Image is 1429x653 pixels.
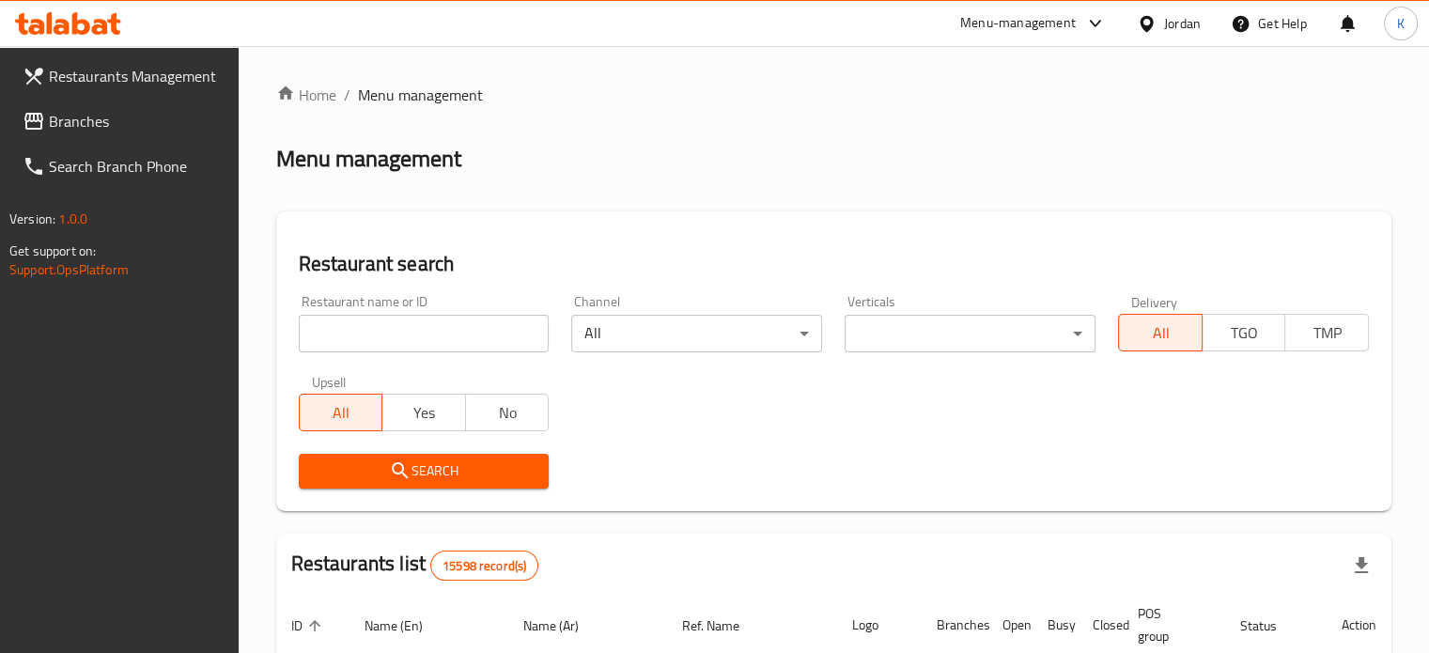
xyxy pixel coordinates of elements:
[291,614,327,637] span: ID
[291,550,539,581] h2: Restaurants list
[358,84,483,106] span: Menu management
[1293,319,1361,347] span: TMP
[682,614,764,637] span: Ref. Name
[465,394,550,431] button: No
[276,84,336,106] a: Home
[390,399,458,427] span: Yes
[8,54,239,99] a: Restaurants Management
[299,250,1369,278] h2: Restaurant search
[1284,314,1369,351] button: TMP
[1126,319,1195,347] span: All
[430,551,538,581] div: Total records count
[344,84,350,106] li: /
[1210,319,1279,347] span: TGO
[1202,314,1286,351] button: TGO
[49,65,224,87] span: Restaurants Management
[845,315,1095,352] div: ​
[1131,295,1178,308] label: Delivery
[9,257,129,282] a: Support.OpsPlatform
[276,84,1391,106] nav: breadcrumb
[365,614,447,637] span: Name (En)
[8,99,239,144] a: Branches
[1240,614,1301,637] span: Status
[58,207,87,231] span: 1.0.0
[8,144,239,189] a: Search Branch Phone
[1397,13,1405,34] span: K
[1339,543,1384,588] div: Export file
[49,155,224,178] span: Search Branch Phone
[431,557,537,575] span: 15598 record(s)
[571,315,822,352] div: All
[1164,13,1201,34] div: Jordan
[299,454,550,489] button: Search
[299,394,383,431] button: All
[960,12,1076,35] div: Menu-management
[276,144,461,174] h2: Menu management
[312,375,347,388] label: Upsell
[1138,602,1203,647] span: POS group
[523,614,603,637] span: Name (Ar)
[1118,314,1203,351] button: All
[307,399,376,427] span: All
[381,394,466,431] button: Yes
[9,207,55,231] span: Version:
[474,399,542,427] span: No
[299,315,550,352] input: Search for restaurant name or ID..
[314,459,535,483] span: Search
[9,239,96,263] span: Get support on:
[49,110,224,132] span: Branches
